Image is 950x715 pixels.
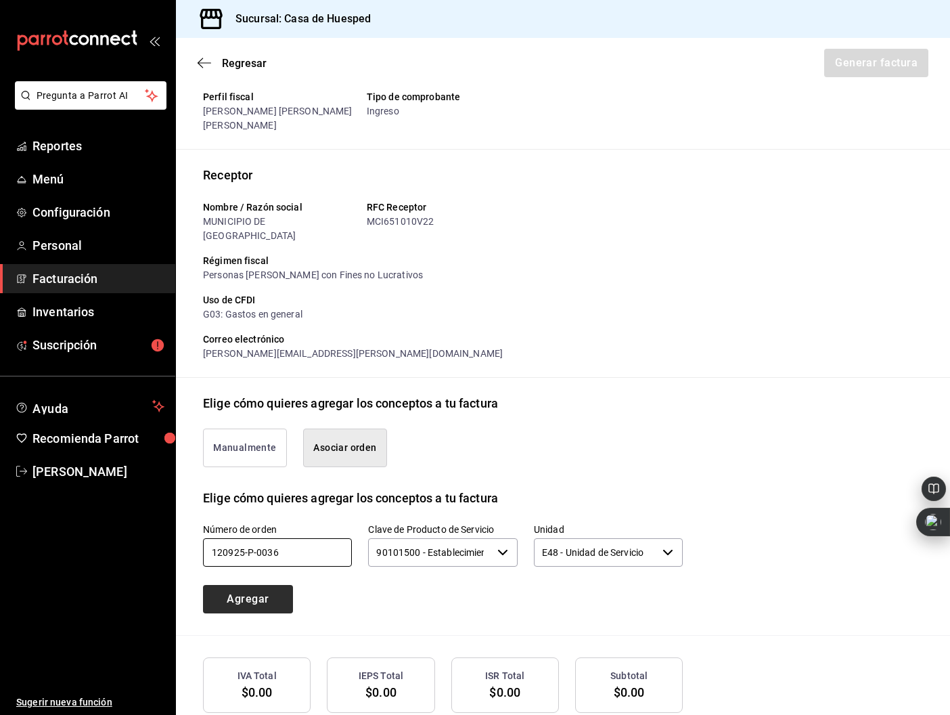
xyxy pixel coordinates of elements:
[303,429,387,467] button: Asociar orden
[365,685,397,699] span: $0.00
[237,669,277,683] h3: IVA Total
[203,489,498,507] div: Elige cómo quieres agregar los conceptos a tu factura
[32,137,164,155] span: Reportes
[9,98,166,112] a: Pregunta a Parrot AI
[32,398,147,414] span: Ayuda
[359,669,403,683] h3: IEPS Total
[149,35,160,46] button: open_drawer_menu
[203,347,683,361] div: [PERSON_NAME][EMAIL_ADDRESS][PERSON_NAME][DOMAIN_NAME]
[203,538,352,567] input: 000000-P-0000
[203,90,356,104] div: Perfil fiscal
[203,268,683,282] div: Personas [PERSON_NAME] con Fines no Lucrativos
[16,695,164,710] span: Sugerir nueva función
[485,669,524,683] h3: ISR Total
[32,269,164,288] span: Facturación
[32,303,164,321] span: Inventarios
[225,11,371,27] h3: Sucursal: Casa de Huesped
[203,254,683,268] div: Régimen fiscal
[203,394,498,412] div: Elige cómo quieres agregar los conceptos a tu factura
[367,104,520,118] div: Ingreso
[32,236,164,255] span: Personal
[198,57,267,70] button: Regresar
[203,166,923,184] p: Receptor
[32,203,164,221] span: Configuración
[489,685,520,699] span: $0.00
[32,429,164,448] span: Recomienda Parrot
[534,524,683,534] label: Unidad
[222,57,267,70] span: Regresar
[203,307,683,322] div: G03: Gastos en general
[32,336,164,354] span: Suscripción
[203,215,356,243] div: MUNICIPIO DE [GEOGRAPHIC_DATA]
[610,669,648,683] h3: Subtotal
[203,429,287,467] button: Manualmente
[534,538,657,567] input: Elige una opción
[32,170,164,188] span: Menú
[614,685,645,699] span: $0.00
[15,81,166,110] button: Pregunta a Parrot AI
[203,524,352,534] label: Número de orden
[368,538,491,567] input: Elige una opción
[203,104,356,133] div: [PERSON_NAME] [PERSON_NAME] [PERSON_NAME]
[367,200,520,215] div: RFC Receptor
[203,332,683,347] div: Correo electrónico
[203,200,356,215] div: Nombre / Razón social
[203,293,683,307] div: Uso de CFDI
[37,89,145,103] span: Pregunta a Parrot AI
[367,90,520,104] div: Tipo de comprobante
[32,462,164,481] span: [PERSON_NAME]
[367,215,520,229] div: MCI651010V22
[368,524,517,534] label: Clave de Producto de Servicio
[242,685,273,699] span: $0.00
[203,585,293,613] button: Agregar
